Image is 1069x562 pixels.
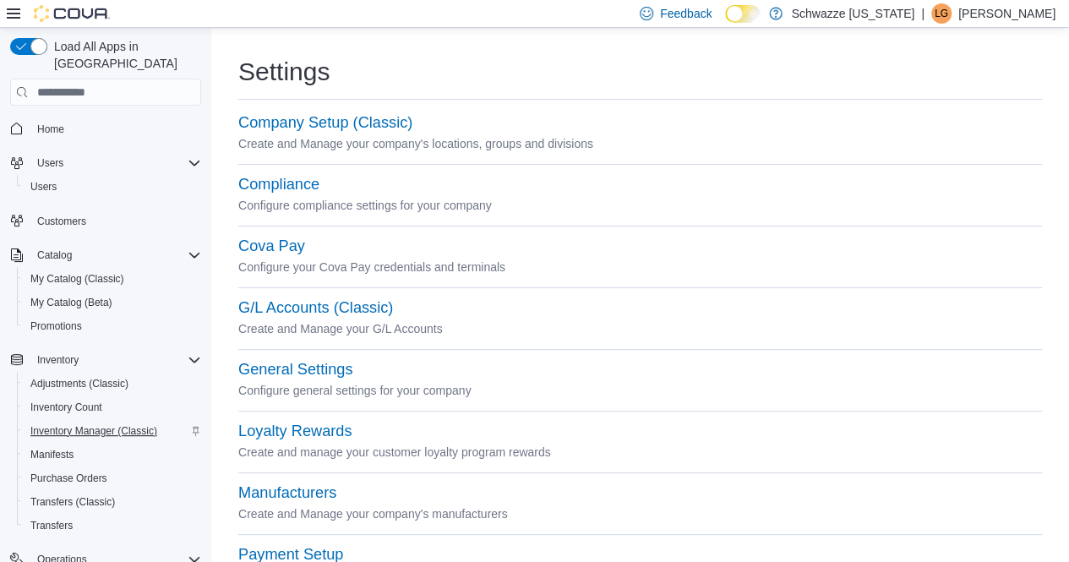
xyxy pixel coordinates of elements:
a: Adjustments (Classic) [24,374,135,394]
span: Purchase Orders [30,472,107,485]
span: Home [37,123,64,136]
span: Transfers [30,519,73,532]
span: Dark Mode [725,23,726,24]
button: Manufacturers [238,484,336,502]
p: [PERSON_NAME] [958,3,1055,24]
button: Inventory [3,348,208,372]
button: Transfers (Classic) [17,490,208,514]
button: Catalog [30,245,79,265]
button: My Catalog (Beta) [17,291,208,314]
span: Users [30,180,57,194]
button: Customers [3,209,208,233]
span: Customers [30,210,201,232]
span: Catalog [37,248,72,262]
button: Users [30,153,70,173]
a: Manifests [24,445,80,465]
span: Purchase Orders [24,468,201,488]
span: Transfers (Classic) [30,495,115,509]
span: My Catalog (Classic) [30,272,124,286]
a: Purchase Orders [24,468,114,488]
a: My Catalog (Beta) [24,292,119,313]
span: LG [935,3,948,24]
button: Cova Pay [238,237,305,255]
button: Inventory Manager (Classic) [17,419,208,443]
p: Schwazze [US_STATE] [791,3,914,24]
img: Cova [34,5,110,22]
p: Configure your Cova Pay credentials and terminals [238,257,1042,277]
button: Manifests [17,443,208,467]
span: Feedback [660,5,712,22]
button: Compliance [238,176,319,194]
button: Loyalty Rewards [238,423,352,440]
input: Dark Mode [725,5,761,23]
a: My Catalog (Classic) [24,269,131,289]
button: Company Setup (Classic) [238,114,412,132]
button: Promotions [17,314,208,338]
span: Load All Apps in [GEOGRAPHIC_DATA] [47,38,201,72]
button: G/L Accounts (Classic) [238,299,393,317]
span: Users [37,156,63,170]
span: Inventory [30,350,201,370]
span: Inventory [37,353,79,367]
button: Home [3,116,208,140]
a: Home [30,119,71,139]
a: Inventory Count [24,397,109,417]
a: Transfers (Classic) [24,492,122,512]
button: Transfers [17,514,208,537]
button: Adjustments (Classic) [17,372,208,396]
span: Adjustments (Classic) [24,374,201,394]
span: Home [30,117,201,139]
span: Transfers [24,516,201,536]
a: Promotions [24,316,89,336]
p: Create and Manage your company's locations, groups and divisions [238,134,1042,154]
span: Users [30,153,201,173]
span: Customers [37,215,86,228]
span: My Catalog (Beta) [30,296,112,309]
span: Adjustments (Classic) [30,377,128,390]
a: Customers [30,211,93,232]
button: Inventory Count [17,396,208,419]
button: Users [17,175,208,199]
p: | [921,3,924,24]
span: Manifests [24,445,201,465]
span: Inventory Count [24,397,201,417]
span: Users [24,177,201,197]
h1: Settings [238,55,330,89]
div: Leslie Groeneveld [931,3,952,24]
span: Inventory Manager (Classic) [30,424,157,438]
span: Inventory Count [30,401,102,414]
span: Transfers (Classic) [24,492,201,512]
p: Create and Manage your company's manufacturers [238,504,1042,524]
button: Users [3,151,208,175]
button: Catalog [3,243,208,267]
p: Create and manage your customer loyalty program rewards [238,442,1042,462]
span: Inventory Manager (Classic) [24,421,201,441]
a: Transfers [24,516,79,536]
p: Create and Manage your G/L Accounts [238,319,1042,339]
button: General Settings [238,361,352,379]
p: Configure general settings for your company [238,380,1042,401]
button: Purchase Orders [17,467,208,490]
span: Catalog [30,245,201,265]
p: Configure compliance settings for your company [238,195,1042,216]
button: My Catalog (Classic) [17,267,208,291]
span: Promotions [24,316,201,336]
span: Manifests [30,448,74,461]
span: My Catalog (Beta) [24,292,201,313]
span: My Catalog (Classic) [24,269,201,289]
a: Inventory Manager (Classic) [24,421,164,441]
a: Users [24,177,63,197]
button: Inventory [30,350,85,370]
span: Promotions [30,319,82,333]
